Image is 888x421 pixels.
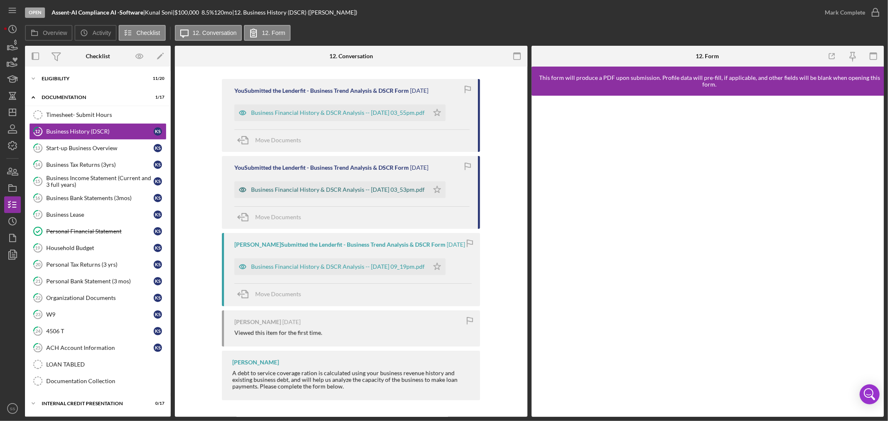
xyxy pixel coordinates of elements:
a: 14Business Tax Returns (3yrs)KS [29,156,167,173]
div: Documentation Collection [46,378,166,384]
div: 12. Conversation [329,53,373,59]
button: Checklist [119,25,166,41]
a: 23W9KS [29,306,167,323]
div: [PERSON_NAME] [232,359,279,366]
div: 4506 T [46,328,154,334]
b: Assent-AI Compliance AI -Software [52,9,143,16]
label: Overview [43,30,67,36]
div: documentation [42,95,144,100]
span: Move Documents [255,136,301,144]
tspan: 15 [35,178,40,184]
div: K S [154,144,162,152]
button: Business Financial History & DSCR Analysis -- [DATE] 09_19pm.pdf [234,258,445,275]
tspan: 25 [35,345,40,350]
a: 12Business History (DSCR)KS [29,123,167,140]
div: 1 / 17 [149,95,164,100]
div: K S [154,227,162,235]
div: Personal Bank Statement (3 mos) [46,278,154,285]
iframe: Lenderfit form [540,104,877,409]
button: Overview [25,25,72,41]
button: Mark Complete [816,4,884,21]
tspan: 19 [35,245,41,250]
div: K S [154,310,162,319]
div: [PERSON_NAME] [234,319,281,325]
div: 11 / 20 [149,76,164,81]
div: 12. Form [696,53,719,59]
div: | [52,9,145,16]
div: [PERSON_NAME] Submitted the Lenderfit - Business Trend Analysis & DSCR Form [234,241,445,248]
div: Open [25,7,45,18]
div: Business Bank Statements (3mos) [46,195,154,201]
button: Business Financial History & DSCR Analysis -- [DATE] 03_55pm.pdf [234,104,445,121]
tspan: 22 [35,295,40,300]
span: Move Documents [255,213,301,220]
div: Eligibility [42,76,144,81]
div: Business Lease [46,211,154,218]
div: | 12. Business History (DSCR) ([PERSON_NAME]) [232,9,357,16]
a: 20Personal Tax Returns (3 yrs)KS [29,256,167,273]
time: 2025-08-21 19:53 [410,164,428,171]
a: 19Household BudgetKS [29,240,167,256]
div: K S [154,277,162,285]
button: Business Financial History & DSCR Analysis -- [DATE] 03_53pm.pdf [234,181,445,198]
tspan: 14 [35,162,41,167]
div: Business Tax Returns (3yrs) [46,161,154,168]
label: Checklist [137,30,160,36]
a: 17Business LeaseKS [29,206,167,223]
button: SS [4,400,21,417]
button: 12. Conversation [175,25,242,41]
div: 0 / 17 [149,401,164,406]
a: 22Organizational DocumentsKS [29,290,167,306]
button: 12. Form [244,25,291,41]
div: Business Financial History & DSCR Analysis -- [DATE] 09_19pm.pdf [251,263,425,270]
div: This form will produce a PDF upon submission. Profile data will pre-fill, if applicable, and othe... [536,74,884,88]
div: Timesheet- Submit Hours [46,111,166,118]
div: You Submitted the Lenderfit - Business Trend Analysis & DSCR Form [234,87,409,94]
div: Business Financial History & DSCR Analysis -- [DATE] 03_55pm.pdf [251,109,425,116]
div: Business Financial History & DSCR Analysis -- [DATE] 03_53pm.pdf [251,186,425,193]
a: 244506 TKS [29,323,167,339]
div: Viewed this item for the first time. [234,329,322,336]
div: Kunal Soni | [145,9,174,16]
div: Checklist [86,53,110,59]
tspan: 12 [35,129,40,134]
button: Move Documents [234,130,309,151]
a: LOAN TABLED [29,356,167,373]
div: K S [154,161,162,169]
span: Move Documents [255,290,301,297]
div: K S [154,210,162,219]
a: 15Business Income Statement (Current and 3 full years)KS [29,173,167,190]
div: Business History (DSCR) [46,128,154,135]
button: Move Documents [234,207,309,228]
a: 13Start-up Business OverviewKS [29,140,167,156]
div: K S [154,327,162,335]
div: K S [154,244,162,252]
div: You Submitted the Lenderfit - Business Trend Analysis & DSCR Form [234,164,409,171]
div: 120 mo [214,9,232,16]
div: Personal Financial Statement [46,228,154,235]
div: Mark Complete [825,4,865,21]
time: 2025-08-21 19:55 [410,87,428,94]
div: Open Intercom Messenger [860,384,880,404]
div: LOAN TABLED [46,361,166,368]
label: 12. Form [262,30,285,36]
a: 16Business Bank Statements (3mos)KS [29,190,167,206]
span: $100,000 [174,9,199,16]
div: K S [154,344,162,352]
div: Internal Credit Presentation [42,401,144,406]
tspan: 16 [35,195,41,201]
a: 25ACH Account InformationKS [29,339,167,356]
tspan: 20 [35,262,41,267]
label: Activity [92,30,111,36]
div: K S [154,260,162,269]
tspan: 21 [35,278,40,284]
div: Start-up Business Overview [46,145,154,151]
div: Business Income Statement (Current and 3 full years) [46,175,154,188]
div: ACH Account Information [46,344,154,351]
text: SS [10,406,15,411]
div: Organizational Documents [46,295,154,301]
a: Documentation Collection [29,373,167,389]
tspan: 17 [35,212,41,217]
tspan: 23 [35,312,40,317]
div: W9 [46,311,154,318]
